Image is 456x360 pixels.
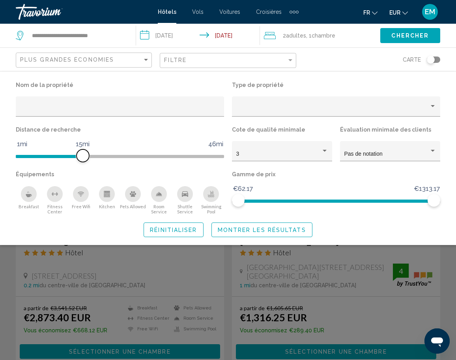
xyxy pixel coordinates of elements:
[413,183,441,195] span: €1313.17
[232,183,254,195] span: €62.17
[164,57,187,63] span: Filtre
[136,24,260,47] button: Check-in date: Oct 19, 2025 Check-out date: Oct 25, 2025
[16,4,150,20] a: Travorium
[16,169,224,180] p: Équipements
[42,204,68,214] span: Fitness Center
[286,32,306,39] span: Adultes
[99,204,115,209] span: Kitchen
[207,138,224,150] span: 46mi
[192,9,204,15] a: Vols
[120,186,146,215] button: Pets Allowed
[256,9,282,15] a: Croisières
[260,24,380,47] button: Travelers: 2 adults, 0 children
[232,169,440,180] p: Gamme de prix
[19,204,39,209] span: Breakfast
[236,151,239,157] span: 3
[20,57,150,64] mat-select: Sort by
[211,222,312,237] button: Montrer les résultats
[363,9,370,16] span: fr
[232,79,440,90] p: Type de propriété
[158,9,176,15] a: Hôtels
[340,124,440,135] p: Évaluation minimale des clients
[68,186,94,215] button: Free Wifi
[144,222,203,237] button: Réinitialiser
[16,186,42,215] button: Breakfast
[218,227,306,233] span: Montrer les résultats
[75,138,91,150] span: 15mi
[290,6,299,18] button: Extra navigation items
[94,186,120,215] button: Kitchen
[391,33,429,39] span: Chercher
[16,124,224,135] p: Distance de recherche
[389,7,408,18] button: Change currency
[306,30,335,41] span: , 1
[20,57,114,63] span: Plus grandes économies
[424,328,450,354] iframe: Bouton de lancement de la fenêtre de messagerie
[344,151,383,157] span: Pas de notation
[283,30,306,41] span: 2
[403,54,421,65] span: Carte
[421,56,440,63] button: Toggle map
[219,9,240,15] a: Voitures
[389,9,400,16] span: EUR
[198,186,224,215] button: Swimming Pool
[236,106,436,113] mat-select: Property type
[160,53,296,69] button: Filter
[146,186,172,215] button: Room Service
[120,204,146,209] span: Pets Allowed
[16,138,28,150] span: 1mi
[232,124,332,135] p: Cote de qualité minimale
[16,79,224,90] p: Nom de la propriété
[198,204,224,214] span: Swimming Pool
[420,4,440,20] button: User Menu
[172,186,198,215] button: Shuttle Service
[363,7,378,18] button: Change language
[42,186,68,215] button: Fitness Center
[312,32,335,39] span: Chambre
[150,227,197,233] span: Réinitialiser
[380,28,440,43] button: Chercher
[172,204,198,214] span: Shuttle Service
[12,79,444,215] div: Hotel Filters
[425,8,435,16] span: EM
[72,204,90,209] span: Free Wifi
[146,204,172,214] span: Room Service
